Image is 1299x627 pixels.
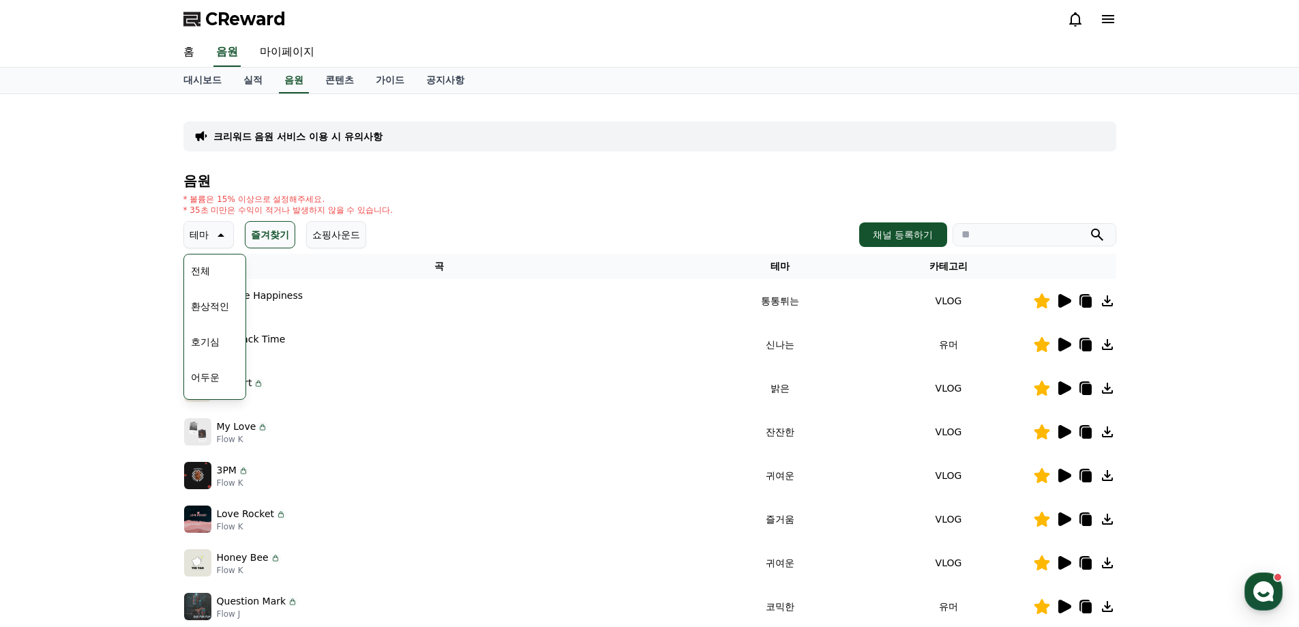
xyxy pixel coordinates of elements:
[184,593,211,620] img: music
[864,254,1032,279] th: 카테고리
[183,205,393,216] p: * 35초 미만은 수익이 적거나 발생하지 않을 수 있습니다.
[4,433,90,467] a: 홈
[859,222,946,247] button: 채널 등록하기
[864,454,1032,497] td: VLOG
[183,8,286,30] a: CReward
[217,551,269,565] p: Honey Bee
[205,8,286,30] span: CReward
[217,507,275,521] p: Love Rocket
[864,497,1032,541] td: VLOG
[90,433,176,467] a: 대화
[217,478,249,489] p: Flow K
[217,434,269,445] p: Flow K
[43,453,51,464] span: 홈
[184,549,211,577] img: music
[217,303,303,314] p: CWY
[183,194,393,205] p: * 볼륨은 15% 이상으로 설정해주세요.
[184,418,211,446] img: music
[696,541,864,585] td: 귀여운
[185,327,225,357] button: 호기심
[365,68,415,93] a: 가이드
[184,462,211,489] img: music
[184,506,211,533] img: music
[696,410,864,454] td: 잔잔한
[864,366,1032,410] td: VLOG
[864,323,1032,366] td: 유머
[696,279,864,323] td: 통통튀는
[173,38,205,67] a: 홈
[217,521,287,532] p: Flow K
[217,594,286,609] p: Question Mark
[185,362,225,392] button: 어두운
[213,130,383,143] a: 크리워드 음원 서비스 이용 시 유의사항
[306,221,366,248] button: 쇼핑사운드
[696,454,864,497] td: 귀여운
[211,453,227,464] span: 설정
[190,225,209,244] p: 테마
[696,366,864,410] td: 밝은
[314,68,365,93] a: 콘텐츠
[185,291,235,321] button: 환상적인
[864,410,1032,454] td: VLOG
[217,347,286,358] p: CWY
[176,433,262,467] a: 설정
[217,565,281,576] p: Flow K
[213,38,241,67] a: 음원
[696,323,864,366] td: 신나는
[217,420,256,434] p: My Love
[173,68,233,93] a: 대시보드
[125,454,141,465] span: 대화
[185,256,215,286] button: 전체
[217,289,303,303] p: A Little Happiness
[864,541,1032,585] td: VLOG
[415,68,475,93] a: 공지사항
[233,68,273,93] a: 실적
[696,497,864,541] td: 즐거움
[279,68,309,93] a: 음원
[245,221,295,248] button: 즐겨찾기
[217,463,237,478] p: 3PM
[696,254,864,279] th: 테마
[249,38,325,67] a: 마이페이지
[183,173,1116,188] h4: 음원
[864,279,1032,323] td: VLOG
[183,254,696,279] th: 곡
[217,332,286,347] p: Cat Rack Time
[217,609,299,619] p: Flow J
[183,221,234,248] button: 테마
